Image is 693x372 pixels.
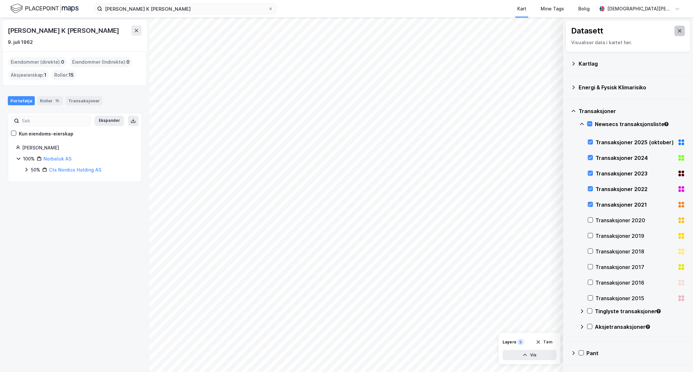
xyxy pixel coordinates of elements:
div: Kart [517,5,526,13]
div: Kontrollprogram for chat [661,341,693,372]
iframe: Chat Widget [661,341,693,372]
div: Tooltip anchor [645,324,651,330]
div: Eiendommer (Indirekte) : [70,57,132,67]
input: Søk [19,116,90,126]
span: 0 [126,58,130,66]
div: Transaksjoner 2015 [596,294,675,302]
div: Tooltip anchor [663,121,669,127]
div: Transaksjoner 2024 [596,154,675,162]
div: Aksjetransaksjoner [595,323,685,331]
div: Aksjeeierskap : [8,70,49,80]
div: 50% [31,166,40,174]
div: 100% [23,155,35,163]
div: Transaksjoner [579,107,685,115]
div: Bolig [578,5,590,13]
div: Portefølje [8,96,35,105]
button: Tøm [532,337,557,347]
div: 9. juli 1962 [8,38,33,46]
div: Pant [586,349,685,357]
div: Roller [37,96,63,105]
div: [PERSON_NAME] K [PERSON_NAME] [8,25,121,36]
span: 0 [61,58,64,66]
span: 1 [44,71,46,79]
div: Transaksjoner 2016 [596,279,675,287]
div: Datasett [571,26,603,36]
div: Eiendommer (direkte) : [8,57,67,67]
div: 15 [54,97,60,104]
div: Transaksjoner 2022 [596,185,675,193]
div: Kun eiendoms-eierskap [19,130,73,138]
div: 5 [518,339,524,345]
div: Energi & Fysisk Klimarisiko [579,83,685,91]
a: Norbeluk AS [44,156,71,161]
div: Transaksjoner [66,96,102,105]
div: Roller : [52,70,76,80]
input: Søk på adresse, matrikkel, gårdeiere, leietakere eller personer [102,4,268,14]
button: Vis [503,350,557,360]
div: Transaksjoner 2025 (oktober) [596,138,675,146]
div: Newsecs transaksjonsliste [595,120,685,128]
button: Ekspander [95,116,124,126]
div: Transaksjoner 2018 [596,248,675,255]
div: Layers [503,340,516,345]
div: Transaksjoner 2017 [596,263,675,271]
div: Transaksjoner 2021 [596,201,675,209]
div: Tooltip anchor [656,308,661,314]
a: Cts Nordics Holding AS [49,167,101,173]
span: 15 [69,71,74,79]
div: [PERSON_NAME] [22,144,134,152]
div: Transaksjoner 2023 [596,170,675,177]
div: Kartlag [579,60,685,68]
div: Mine Tags [541,5,564,13]
div: Transaksjoner 2020 [596,216,675,224]
div: Transaksjoner 2019 [596,232,675,240]
div: Visualiser data i kartet her. [571,39,685,46]
div: [DEMOGRAPHIC_DATA][PERSON_NAME] [607,5,672,13]
div: Tinglyste transaksjoner [595,307,685,315]
img: logo.f888ab2527a4732fd821a326f86c7f29.svg [10,3,79,14]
